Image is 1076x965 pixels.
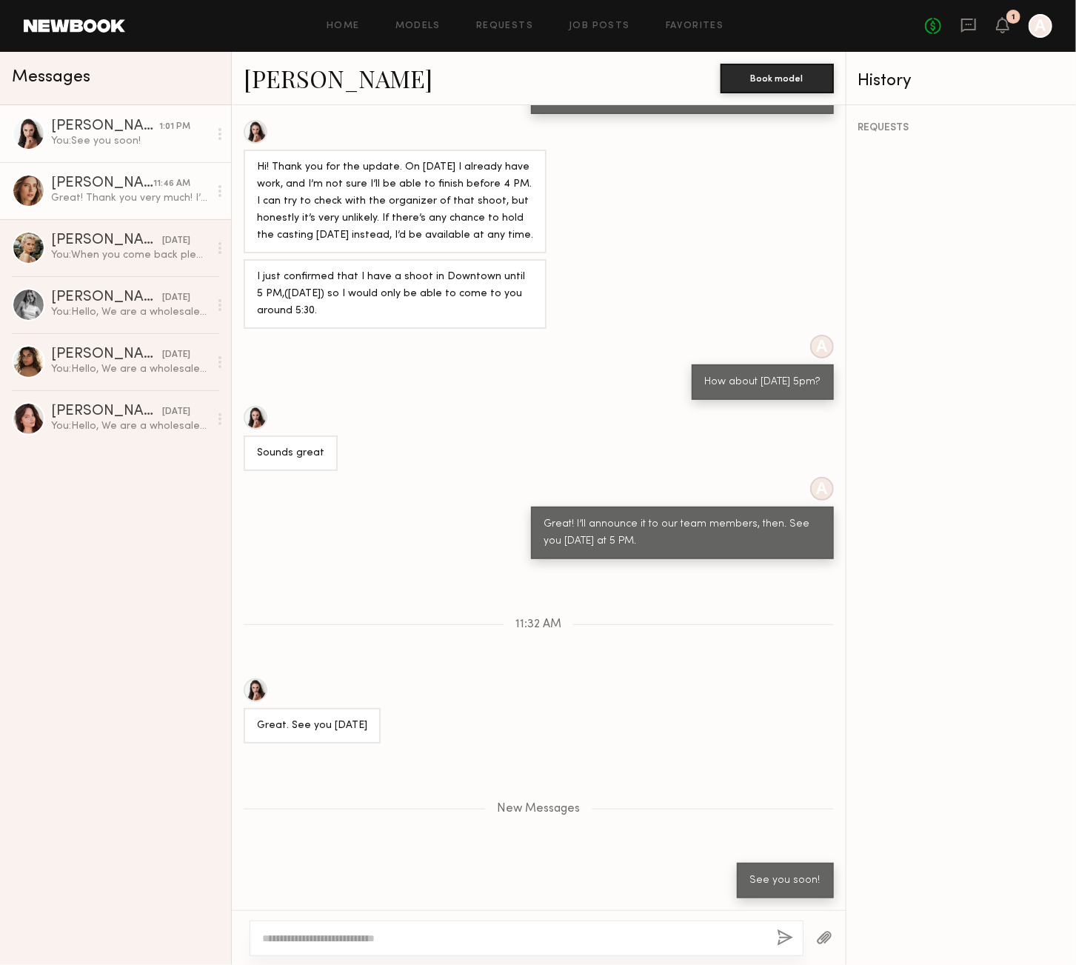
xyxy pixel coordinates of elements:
div: [PERSON_NAME] [51,233,162,248]
div: [PERSON_NAME] [51,176,153,191]
div: History [858,73,1066,90]
div: [PERSON_NAME] [51,290,162,305]
div: [DATE] [162,405,190,419]
div: You: When you come back please send us a message to us after that let's make a schedule for casti... [51,248,209,262]
div: [PERSON_NAME] [51,404,162,419]
div: I just confirmed that I have a shoot in Downtown until 5 PM,([DATE]) so I would only be able to c... [257,269,533,320]
div: Great! I’ll announce it to our team members, then. See you [DATE] at 5 PM. [544,516,821,550]
div: [DATE] [162,348,190,362]
a: Requests [476,21,533,31]
span: Messages [12,69,90,86]
a: Favorites [666,21,724,31]
div: You: Hello, We are a wholesale company that designs and sells women’s apparel. We are currently l... [51,305,209,319]
div: Great! Thank you very much! I’ll see you [DATE]:) [51,191,209,205]
button: Book model [721,64,834,93]
div: 1 [1012,13,1015,21]
div: [PERSON_NAME] [51,347,162,362]
div: How about [DATE] 5pm? [705,374,821,391]
div: REQUESTS [858,123,1066,133]
a: [PERSON_NAME] [244,62,432,94]
div: You: Hello, We are a wholesale company that designs and sells women’s apparel. We are currently l... [51,362,209,376]
div: Hi! Thank you for the update. On [DATE] I already have work, and I’m not sure I’ll be able to fin... [257,159,533,244]
div: Great. See you [DATE] [257,718,367,735]
a: Book model [721,71,834,84]
span: New Messages [497,803,580,815]
div: [DATE] [162,234,190,248]
div: See you soon! [750,872,821,889]
div: You: See you soon! [51,134,209,148]
div: [PERSON_NAME] [51,119,159,134]
div: 11:46 AM [153,177,190,191]
div: 1:01 PM [159,120,190,134]
div: Sounds great [257,445,324,462]
a: Home [327,21,360,31]
div: [DATE] [162,291,190,305]
a: Job Posts [569,21,630,31]
a: A [1029,14,1052,38]
a: Models [395,21,441,31]
span: 11:32 AM [515,618,561,631]
div: You: Hello, We are a wholesale company that designs and sells women’s apparel. We are currently l... [51,419,209,433]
